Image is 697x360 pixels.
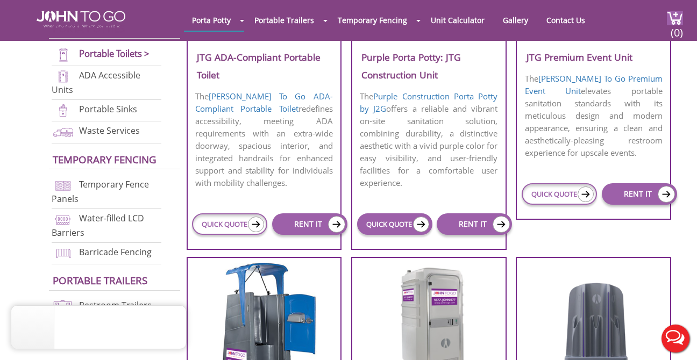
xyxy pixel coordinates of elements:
[671,17,684,40] span: (0)
[517,71,670,160] p: The elevates portable sanitation standards with its meticulous design and modern appearance, ensu...
[52,178,75,193] img: chan-link-fencing-new.png
[52,103,75,118] img: portable-sinks-new.png
[52,69,140,96] a: ADA Accessible Units
[195,91,333,114] a: [PERSON_NAME] To Go ADA-Compliant Portable Toilet
[352,48,506,84] h3: Purple Porta Potty: JTG Construction Unit
[658,186,675,203] img: icon
[667,11,683,25] img: cart a
[79,47,150,60] a: Portable Toilets >
[192,213,267,235] a: QUICK QUOTE
[437,213,512,235] a: RENT IT
[52,246,75,261] img: barricade-fencing-icon-new.png
[52,125,75,139] img: waste-services-new.png
[654,317,697,360] button: Live Chat
[495,10,536,31] a: Gallery
[413,217,429,232] img: icon
[328,216,345,233] img: icon
[52,212,75,227] img: water-filled%20barriers-new.png
[360,91,497,114] a: Purple Construction Porta Potty by J2G
[602,183,677,205] a: RENT IT
[79,246,152,258] a: Barricade Fencing
[37,11,125,28] img: JOHN to go
[79,103,137,115] a: Portable Sinks
[79,299,152,311] a: Restroom Trailers
[79,125,140,137] a: Waste Services
[272,213,347,235] a: RENT IT
[52,48,75,62] img: portable-toilets-new.png
[188,48,341,84] h3: JTG ADA-Compliant Portable Toilet
[52,178,149,205] a: Temporary Fence Panels
[188,89,341,190] p: The redefines accessibility, meeting ADA requirements with an extra-wide doorway, spacious interi...
[578,186,594,202] img: icon
[184,10,239,31] a: Porta Potty
[357,213,432,235] a: QUICK QUOTE
[246,10,322,31] a: Portable Trailers
[493,216,510,233] img: icon
[248,217,264,232] img: icon
[423,10,493,31] a: Unit Calculator
[522,183,597,205] a: QUICK QUOTE
[53,273,147,287] a: Portable trailers
[330,10,415,31] a: Temporary Fencing
[538,10,593,31] a: Contact Us
[517,48,670,66] h3: JTG Premium Event Unit
[52,212,144,239] a: Water-filled LCD Barriers
[53,153,157,166] a: Temporary Fencing
[352,89,506,190] p: The offers a reliable and vibrant on-site sanitation solution, combining durability, a distinctiv...
[53,21,125,35] a: Porta Potties
[525,73,663,96] a: [PERSON_NAME] To Go Premium Event Unit
[52,299,75,314] img: restroom-trailers-new.png
[52,69,75,84] img: ADA-units-new.png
